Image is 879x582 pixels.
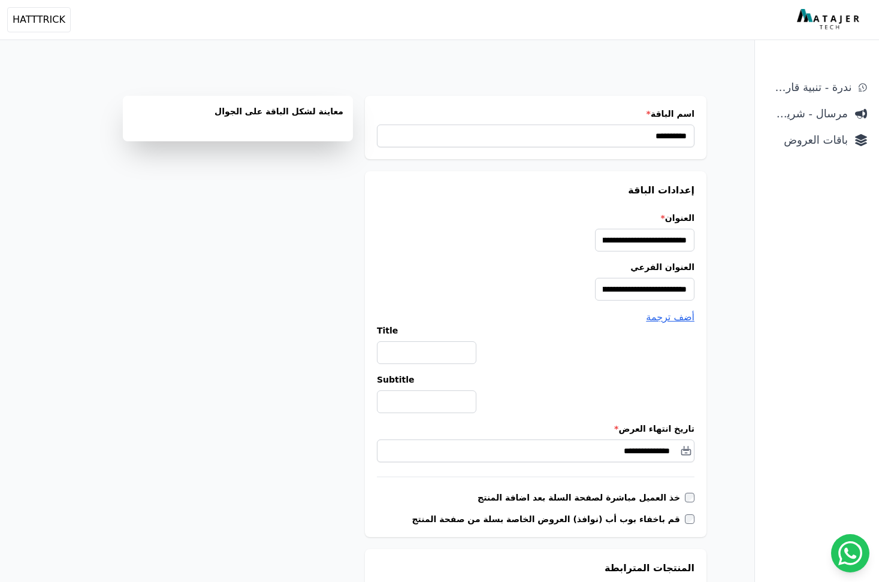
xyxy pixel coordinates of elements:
[646,311,694,323] span: أضف ترجمة
[7,7,71,32] button: HATTTRICK
[762,129,872,151] a: باقات العروض
[13,13,65,27] span: HATTTRICK
[377,108,694,120] label: اسم الباقة
[767,132,848,148] span: باقات العروض
[377,561,694,575] h3: المنتجات المترابطة
[377,374,694,386] label: Subtitle
[797,9,862,31] img: MatajerTech Logo
[377,325,694,337] label: Title
[478,492,685,504] label: خذ العميل مباشرة لصفحة السلة بعد اضافة المنتج
[767,79,851,96] span: ندرة - تنبية قارب علي النفاذ
[132,105,343,132] h3: معاينة لشكل الباقة على الجوال
[377,183,694,198] h3: إعدادات الباقة
[762,103,872,125] a: مرسال - شريط دعاية
[762,77,872,98] a: ندرة - تنبية قارب علي النفاذ
[767,105,848,122] span: مرسال - شريط دعاية
[377,423,694,435] label: تاريخ انتهاء العرض
[412,513,685,525] label: قم باخفاء بوب أب (نوافذ) العروض الخاصة بسلة من صفحة المنتج
[646,310,694,325] button: أضف ترجمة
[377,261,694,273] label: العنوان الفرعي
[377,212,694,224] label: العنوان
